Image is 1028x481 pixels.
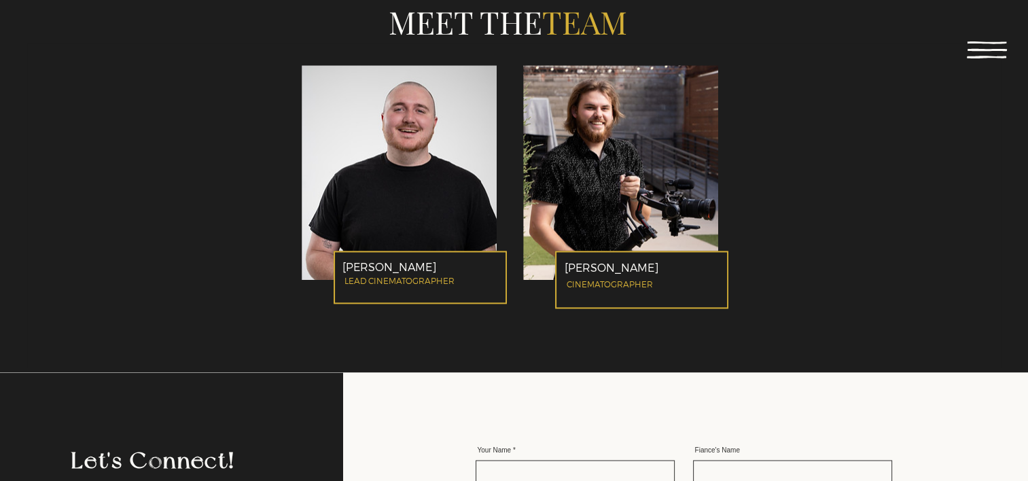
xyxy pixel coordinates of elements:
span: MEET THE [389,1,542,43]
label: Fiance's Name [693,447,892,454]
span: [PERSON_NAME] [342,260,437,273]
span: TEAM [542,1,627,43]
img: LEV00640-3.jpg [523,60,718,280]
span: LEAD CINEMATOGRAPHER [344,276,455,285]
label: Your Name [476,447,675,454]
span: Let's Connect! [71,447,235,474]
span: CINEMATOGRAPHER [566,279,652,289]
img: Jacob.jpg [302,60,497,280]
span: [PERSON_NAME] [564,261,658,274]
